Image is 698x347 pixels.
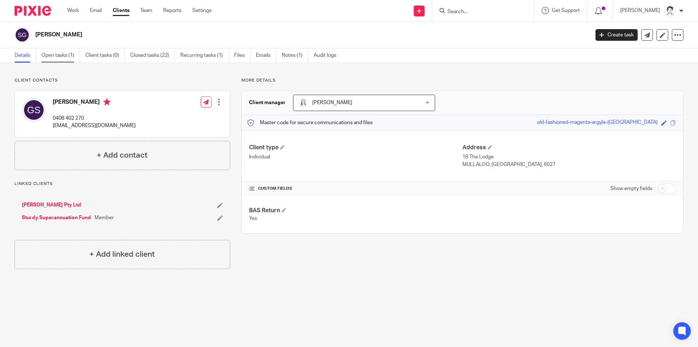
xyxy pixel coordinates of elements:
[312,100,352,105] span: [PERSON_NAME]
[249,216,257,221] span: Yes
[67,7,79,14] a: Work
[53,115,136,122] p: 0408 402 270
[256,48,276,63] a: Emails
[249,186,462,192] h4: CUSTOM FIELDS
[249,153,462,161] p: Individual
[53,122,136,129] p: [EMAIL_ADDRESS][DOMAIN_NAME]
[140,7,152,14] a: Team
[462,161,676,168] p: MULLALOO, [GEOGRAPHIC_DATA], 6027
[22,214,91,221] a: Sturdy Superannuation Fund
[192,7,212,14] a: Settings
[249,207,462,214] h4: BAS Return
[15,78,230,83] p: Client contacts
[35,31,475,39] h2: [PERSON_NAME]
[103,98,111,106] i: Primary
[299,98,308,107] img: Eleanor%20Shakeshaft.jpg
[664,5,675,17] img: Julie%20Wainwright.jpg
[447,9,512,15] input: Search
[15,27,30,43] img: svg%3E
[552,8,580,13] span: Get Support
[247,119,373,126] p: Master code for secure communications and files
[22,98,45,122] img: svg%3E
[241,78,683,83] p: More details
[462,144,676,151] h4: Address
[95,214,114,221] span: Member
[53,98,136,107] h4: [PERSON_NAME]
[15,48,36,63] a: Details
[97,150,148,161] h4: + Add contact
[234,48,250,63] a: Files
[90,7,102,14] a: Email
[462,153,676,161] p: 18 The Lodge
[314,48,342,63] a: Audit logs
[15,6,51,16] img: Pixie
[537,119,658,127] div: old-fashioned-magenta-argyle-[GEOGRAPHIC_DATA]
[130,48,175,63] a: Closed tasks (22)
[180,48,229,63] a: Recurring tasks (1)
[15,181,230,187] p: Linked clients
[620,7,660,14] p: [PERSON_NAME]
[249,144,462,151] h4: Client type
[249,99,286,106] h3: Client manager
[41,48,80,63] a: Open tasks (1)
[89,249,155,260] h4: + Add linked client
[113,7,129,14] a: Clients
[282,48,308,63] a: Notes (1)
[85,48,125,63] a: Client tasks (0)
[22,201,81,209] a: [PERSON_NAME] Pty Ltd
[595,29,638,41] a: Create task
[610,185,652,192] label: Show empty fields
[163,7,181,14] a: Reports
